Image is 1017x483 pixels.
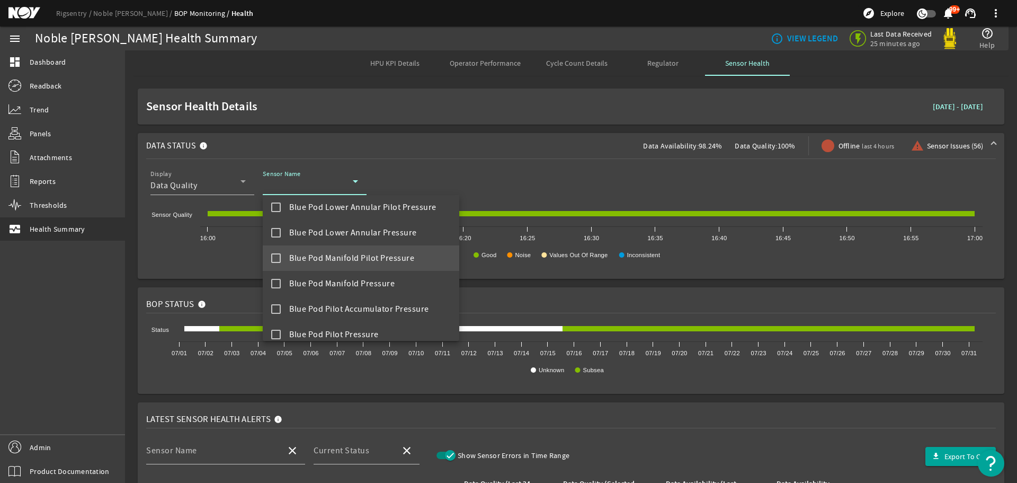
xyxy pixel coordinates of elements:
span: Blue Pod Lower Annular Pilot Pressure [289,201,436,214]
span: Blue Pod Manifold Pilot Pressure [289,252,414,265]
span: Blue Pod Pilot Pressure [289,328,379,341]
span: Blue Pod Lower Annular Pressure [289,226,417,239]
span: Blue Pod Pilot Accumulator Pressure [289,303,429,315]
span: Blue Pod Manifold Pressure [289,277,395,290]
button: Open Resource Center [978,450,1004,477]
